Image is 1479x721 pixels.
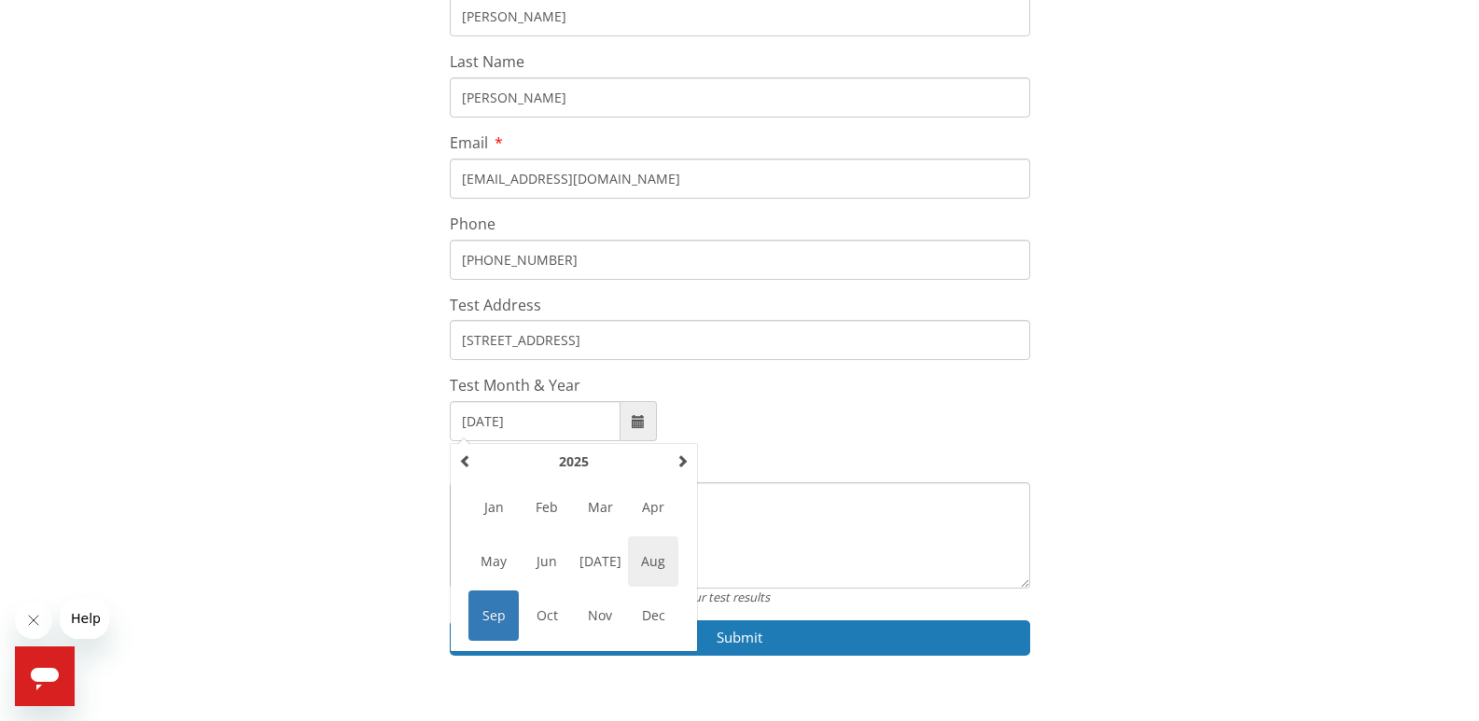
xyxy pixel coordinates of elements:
span: May [468,536,519,587]
span: Feb [522,482,572,533]
th: Select Year [477,448,671,476]
iframe: Button to launch messaging window [15,646,75,706]
span: Aug [628,536,678,587]
span: Dec [628,590,678,641]
span: Test Address [450,295,541,315]
span: Test Month & Year [450,375,580,395]
span: Mar [575,482,625,533]
span: Nov [575,590,625,641]
span: Email [450,132,488,153]
span: Last Name [450,51,524,72]
span: Jun [522,536,572,587]
iframe: Close message [15,602,52,639]
span: Phone [450,214,495,234]
span: Jan [468,482,519,533]
span: Previous Year [459,454,472,467]
div: Provide any info that could help us locate your test results [450,589,1030,605]
span: [DATE] [575,536,625,587]
span: Next Year [676,454,689,467]
span: Oct [522,590,572,641]
span: Sep [468,590,519,641]
iframe: Message from company [60,598,109,639]
span: Apr [628,482,678,533]
button: Submit [450,620,1030,655]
